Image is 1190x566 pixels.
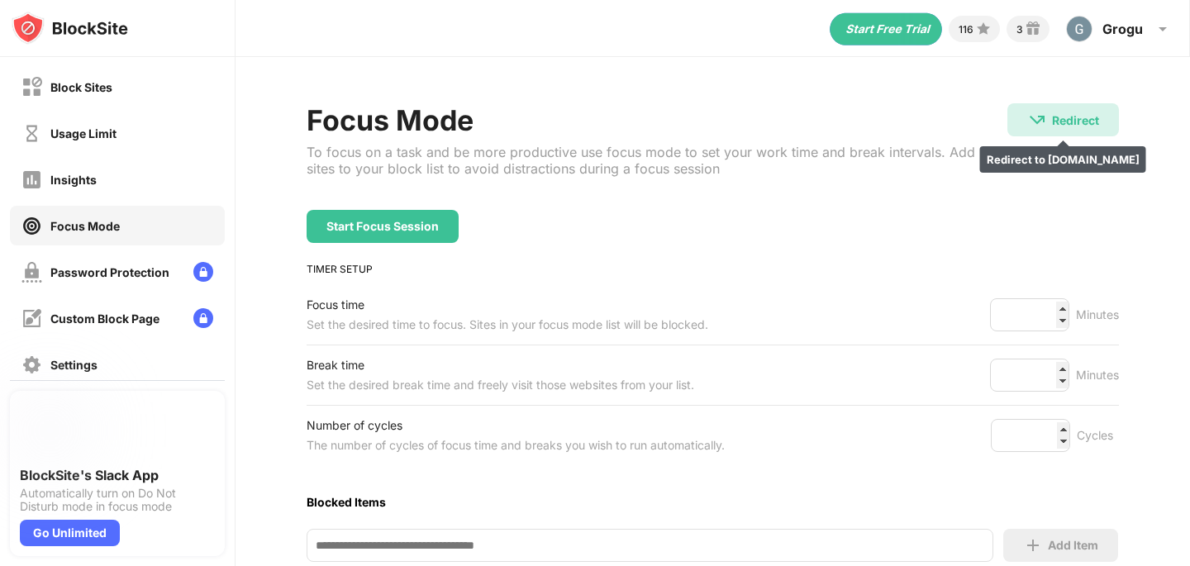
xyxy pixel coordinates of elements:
[980,146,1146,173] div: Redirect to [DOMAIN_NAME]
[50,173,97,187] div: Insights
[307,416,725,435] div: Number of cycles
[21,354,42,375] img: settings-off.svg
[1048,539,1098,552] div: Add Item
[50,126,117,140] div: Usage Limit
[193,262,213,282] img: lock-menu.svg
[21,77,42,98] img: block-off.svg
[973,19,993,39] img: points-small.svg
[307,315,708,335] div: Set the desired time to focus. Sites in your focus mode list will be blocked.
[326,220,439,233] div: Start Focus Session
[1052,113,1099,127] div: Redirect
[307,355,694,375] div: Break time
[830,12,942,45] div: animation
[20,520,120,546] div: Go Unlimited
[21,216,42,236] img: focus-on.svg
[1077,426,1119,445] div: Cycles
[1066,16,1092,42] img: ACg8ocKPFtC4c8f6GFtNlmPGF2YA9IZaEVK82fJsH2A_AMlFV2bexg=s96-c
[1016,23,1023,36] div: 3
[193,308,213,328] img: lock-menu.svg
[1076,305,1119,325] div: Minutes
[307,295,708,315] div: Focus time
[307,103,1007,137] div: Focus Mode
[50,358,98,372] div: Settings
[21,262,42,283] img: password-protection-off.svg
[1023,19,1043,39] img: reward-small.svg
[1102,21,1143,37] div: Grogu
[1076,365,1119,385] div: Minutes
[307,435,725,455] div: The number of cycles of focus time and breaks you wish to run automatically.
[307,495,1118,509] div: Blocked Items
[959,23,973,36] div: 116
[50,80,112,94] div: Block Sites
[21,169,42,190] img: insights-off.svg
[307,263,1118,275] div: TIMER SETUP
[50,265,169,279] div: Password Protection
[20,467,215,483] div: BlockSite's Slack App
[307,144,1007,177] div: To focus on a task and be more productive use focus mode to set your work time and break interval...
[307,375,694,395] div: Set the desired break time and freely visit those websites from your list.
[50,219,120,233] div: Focus Mode
[12,12,128,45] img: logo-blocksite.svg
[21,308,42,329] img: customize-block-page-off.svg
[20,401,79,460] img: push-slack.svg
[20,487,215,513] div: Automatically turn on Do Not Disturb mode in focus mode
[21,123,42,144] img: time-usage-off.svg
[50,312,159,326] div: Custom Block Page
